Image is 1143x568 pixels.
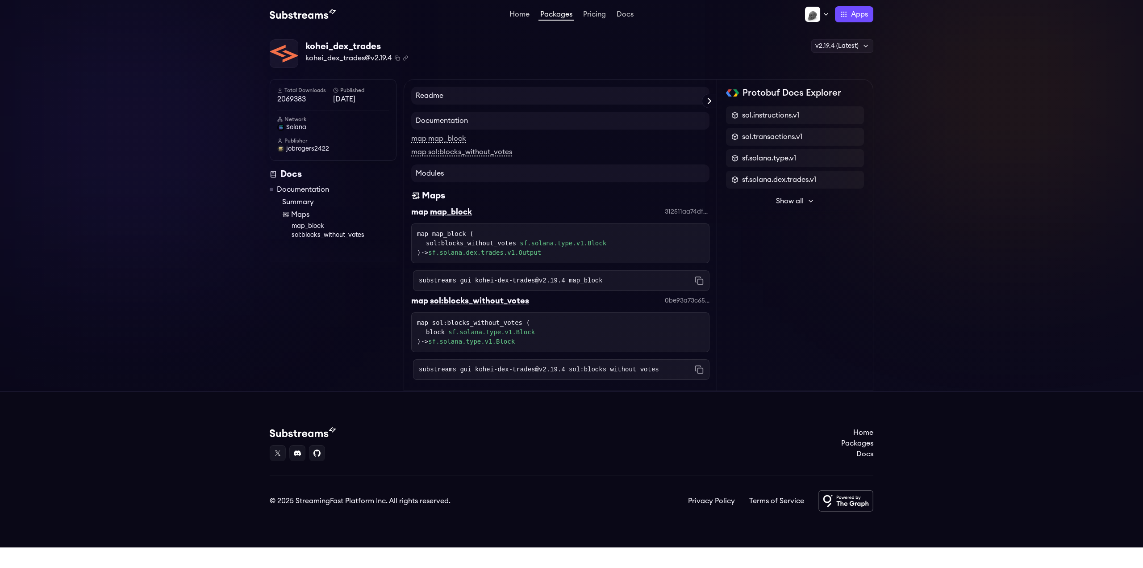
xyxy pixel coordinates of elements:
[277,123,389,132] a: solana
[411,206,428,218] div: map
[665,207,709,216] div: 312511aa74df2607c8026aea98870fbd73da9d90
[277,87,333,94] h6: Total Downloads
[841,438,873,449] a: Packages
[841,427,873,438] a: Home
[277,94,333,105] span: 2069383
[411,189,420,202] img: Maps icon
[776,196,804,206] span: Show all
[292,222,396,231] a: map_block
[811,39,873,53] div: v2.19.4 (Latest)
[395,55,400,61] button: Copy package name and version
[538,11,574,21] a: Packages
[286,123,306,132] span: solana
[421,338,515,345] span: ->
[277,184,329,195] a: Documentation
[742,110,799,121] span: sol.instructions.v1
[305,53,392,63] span: kohei_dex_trades@v2.19.4
[430,206,472,218] div: map_block
[305,40,408,53] div: kohei_dex_trades
[428,338,515,345] a: sf.solana.type.v1.Block
[742,153,796,164] span: sf.solana.type.v1
[430,295,529,307] div: sol:blocks_without_votes
[411,295,428,307] div: map
[282,209,396,220] a: Maps
[743,87,841,99] h2: Protobuf Docs Explorer
[403,55,408,61] button: Copy .spkg link to clipboard
[421,249,541,256] span: ->
[411,112,709,130] h4: Documentation
[411,87,709,105] h4: Readme
[851,9,868,20] span: Apps
[277,137,389,144] h6: Publisher
[726,192,864,210] button: Show all
[333,87,389,94] h6: Published
[292,231,396,240] a: sol:blocks_without_votes
[448,328,535,337] a: sf.solana.type.v1.Block
[726,89,739,97] img: Protobuf
[270,496,451,506] div: © 2025 StreamingFast Platform Inc. All rights reserved.
[419,365,659,374] code: substreams gui kohei-dex-trades@v2.19.4 sol:blocks_without_votes
[422,189,445,202] div: Maps
[282,211,289,218] img: Map icon
[426,239,516,248] a: sol:blocks_without_votes
[411,148,512,156] a: map sol:blocks_without_votes
[270,40,298,67] img: Package Logo
[277,116,389,123] h6: Network
[286,144,329,153] span: jobrogers2422
[333,94,389,105] span: [DATE]
[277,144,389,153] a: jobrogers2422
[742,131,802,142] span: sol.transactions.v1
[411,135,466,143] a: map map_block
[742,174,816,185] span: sf.solana.dex.trades.v1
[282,197,396,207] a: Summary
[411,164,709,182] h4: Modules
[695,365,704,374] button: Copy command to clipboard
[270,168,396,181] div: Docs
[426,328,704,337] div: block
[270,427,336,438] img: Substream's logo
[419,276,603,285] code: substreams gui kohei-dex-trades@v2.19.4 map_block
[508,11,531,20] a: Home
[805,6,821,22] img: Profile
[841,449,873,459] a: Docs
[615,11,635,20] a: Docs
[695,276,704,285] button: Copy command to clipboard
[277,124,284,131] img: solana
[749,496,804,506] a: Terms of Service
[277,145,284,152] img: User Avatar
[417,318,704,346] div: map sol:blocks_without_votes ( )
[818,490,873,512] img: Powered by The Graph
[520,239,606,248] a: sf.solana.type.v1.Block
[688,496,735,506] a: Privacy Policy
[270,9,336,20] img: Substream's logo
[417,229,704,257] div: map map_block ( )
[665,296,709,305] div: 0be93a73c65aa8ec2de4b1a47209edeea493ff29
[581,11,608,20] a: Pricing
[428,249,541,256] a: sf.solana.dex.trades.v1.Output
